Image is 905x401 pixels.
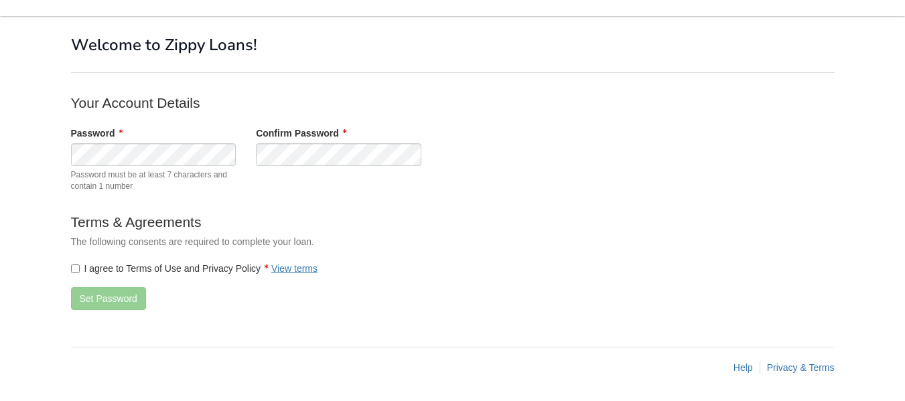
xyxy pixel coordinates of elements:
[71,287,146,310] button: Set Password
[71,264,80,273] input: I agree to Terms of Use and Privacy PolicyView terms
[734,362,753,373] a: Help
[71,36,835,54] h1: Welcome to Zippy Loans!
[271,263,318,274] a: View terms
[71,127,123,140] label: Password
[256,127,346,140] label: Confirm Password
[767,362,835,373] a: Privacy & Terms
[71,93,607,112] p: Your Account Details
[71,169,236,192] span: Password must be at least 7 characters and contain 1 number
[71,262,318,275] label: I agree to Terms of Use and Privacy Policy
[256,143,421,166] input: Verify Password
[71,235,607,248] p: The following consents are required to complete your loan.
[71,212,607,232] p: Terms & Agreements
